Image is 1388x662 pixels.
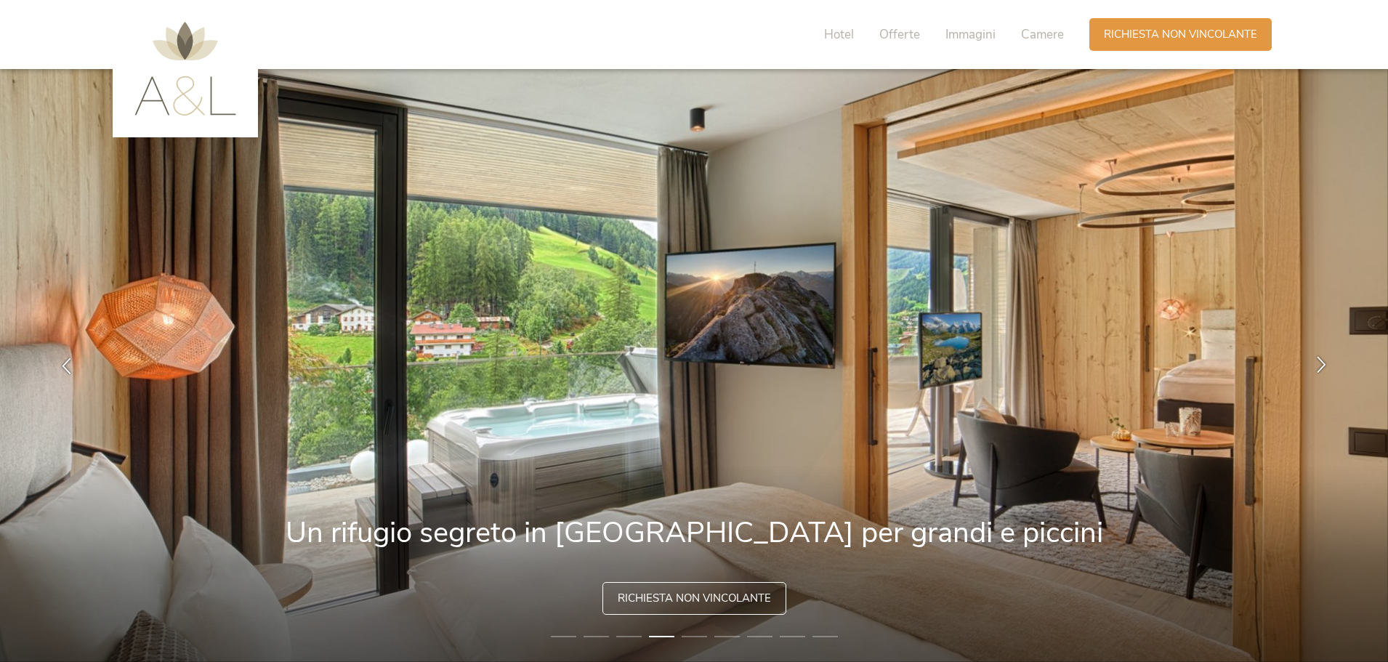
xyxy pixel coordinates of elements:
span: Richiesta non vincolante [618,591,771,606]
span: Camere [1021,26,1064,43]
span: Hotel [824,26,854,43]
img: AMONTI & LUNARIS Wellnessresort [134,22,236,116]
span: Richiesta non vincolante [1104,27,1257,42]
span: Immagini [945,26,996,43]
span: Offerte [879,26,920,43]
